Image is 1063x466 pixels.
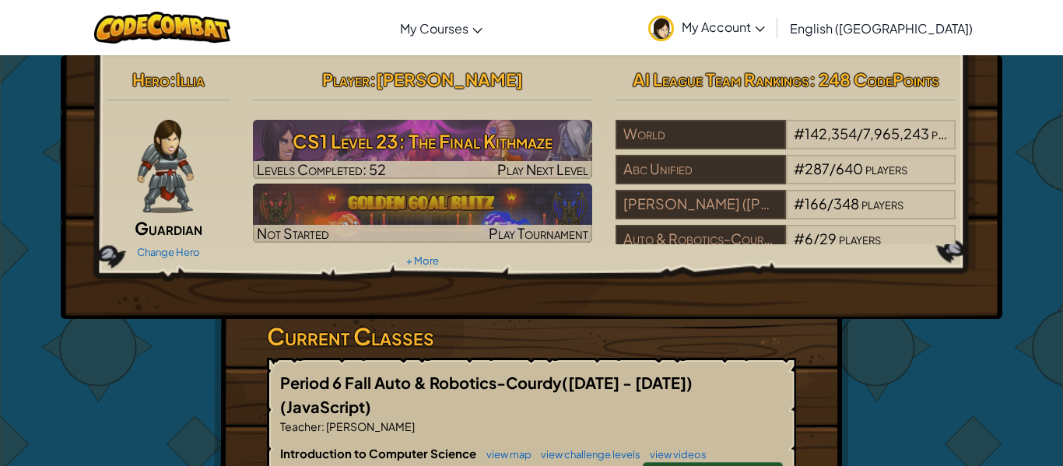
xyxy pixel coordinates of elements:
[376,68,523,90] span: [PERSON_NAME]
[533,448,640,461] a: view challenge levels
[633,68,809,90] span: AI League Team Rankings
[321,419,325,433] span: :
[640,3,773,52] a: My Account
[406,254,439,267] a: + More
[931,124,974,142] span: players
[782,7,981,49] a: English ([GEOGRAPHIC_DATA])
[132,68,170,90] span: Hero
[809,68,939,90] span: : 248 CodePoints
[253,184,593,243] a: Not StartedPlay Tournament
[861,194,903,212] span: players
[137,246,200,258] a: Change Hero
[479,448,531,461] a: view map
[370,68,376,90] span: :
[616,170,956,187] a: Abc Unified#287/640players
[280,419,321,433] span: Teacher
[830,159,836,177] span: /
[682,19,765,35] span: My Account
[616,135,956,152] a: World#142,354/7,965,243players
[322,68,370,90] span: Player
[836,159,863,177] span: 640
[280,397,371,416] span: (JavaScript)
[94,12,230,44] img: CodeCombat logo
[280,446,479,461] span: Introduction to Computer Science
[827,194,833,212] span: /
[616,205,956,222] a: [PERSON_NAME] ([PERSON_NAME]) Middle#166/348players
[400,20,468,37] span: My Courses
[790,20,973,37] span: English ([GEOGRAPHIC_DATA])
[794,229,805,247] span: #
[257,160,386,178] span: Levels Completed: 52
[857,124,863,142] span: /
[253,124,593,159] h3: CS1 Level 23: The Final Kithmaze
[794,194,805,212] span: #
[794,159,805,177] span: #
[805,159,830,177] span: 287
[135,217,202,239] span: Guardian
[253,120,593,179] img: CS1 Level 23: The Final Kithmaze
[616,120,785,149] div: World
[865,159,907,177] span: players
[489,224,588,242] span: Play Tournament
[325,419,415,433] span: [PERSON_NAME]
[616,240,956,258] a: Auto & Robotics-Courdy([DATE] - [DATE])#6/29players
[267,319,796,354] h3: Current Classes
[176,68,205,90] span: Illia
[642,448,707,461] a: view videos
[805,124,857,142] span: 142,354
[253,120,593,179] a: Play Next Level
[805,194,827,212] span: 166
[813,229,819,247] span: /
[616,155,785,184] div: Abc Unified
[253,184,593,243] img: Golden Goal
[794,124,805,142] span: #
[137,120,194,213] img: guardian-pose.png
[170,68,176,90] span: :
[257,224,329,242] span: Not Started
[616,225,785,254] div: Auto & Robotics-Courdy([DATE] - [DATE])
[819,229,837,247] span: 29
[280,373,693,392] span: Period 6 Fall Auto & Robotics-Courdy([DATE] - [DATE])
[616,190,785,219] div: [PERSON_NAME] ([PERSON_NAME]) Middle
[392,7,490,49] a: My Courses
[805,229,813,247] span: 6
[839,229,881,247] span: players
[497,160,588,178] span: Play Next Level
[833,194,859,212] span: 348
[648,16,674,41] img: avatar
[863,124,929,142] span: 7,965,243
